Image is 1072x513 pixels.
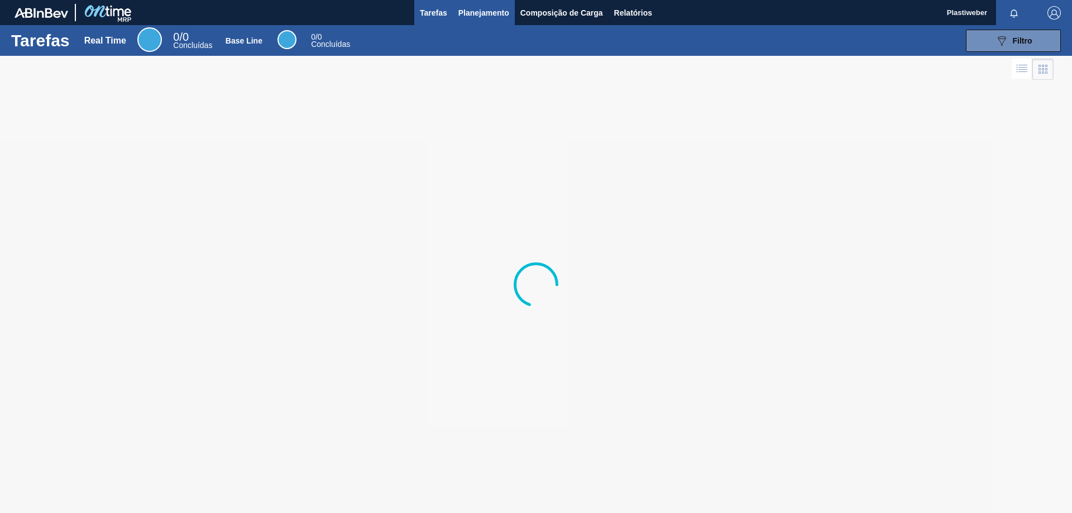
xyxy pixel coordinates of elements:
span: Relatórios [614,6,652,20]
span: Filtro [1013,36,1032,45]
div: Real Time [173,32,212,49]
div: Base Line [311,33,350,48]
img: Logout [1047,6,1061,20]
span: 0 [173,31,179,43]
img: TNhmsLtSVTkK8tSr43FrP2fwEKptu5GPRR3wAAAABJRU5ErkJggg== [15,8,68,18]
div: Real Time [137,27,162,52]
button: Notificações [996,5,1032,21]
span: 0 [311,32,315,41]
button: Filtro [966,30,1061,52]
span: Tarefas [420,6,447,20]
span: / 0 [311,32,322,41]
div: Base Line [226,36,262,45]
span: Planejamento [458,6,509,20]
span: Concluídas [311,40,350,49]
span: Concluídas [173,41,212,50]
div: Base Line [277,30,296,49]
div: Real Time [84,36,126,46]
span: / 0 [173,31,189,43]
span: Composição de Carga [520,6,603,20]
h1: Tarefas [11,34,70,47]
